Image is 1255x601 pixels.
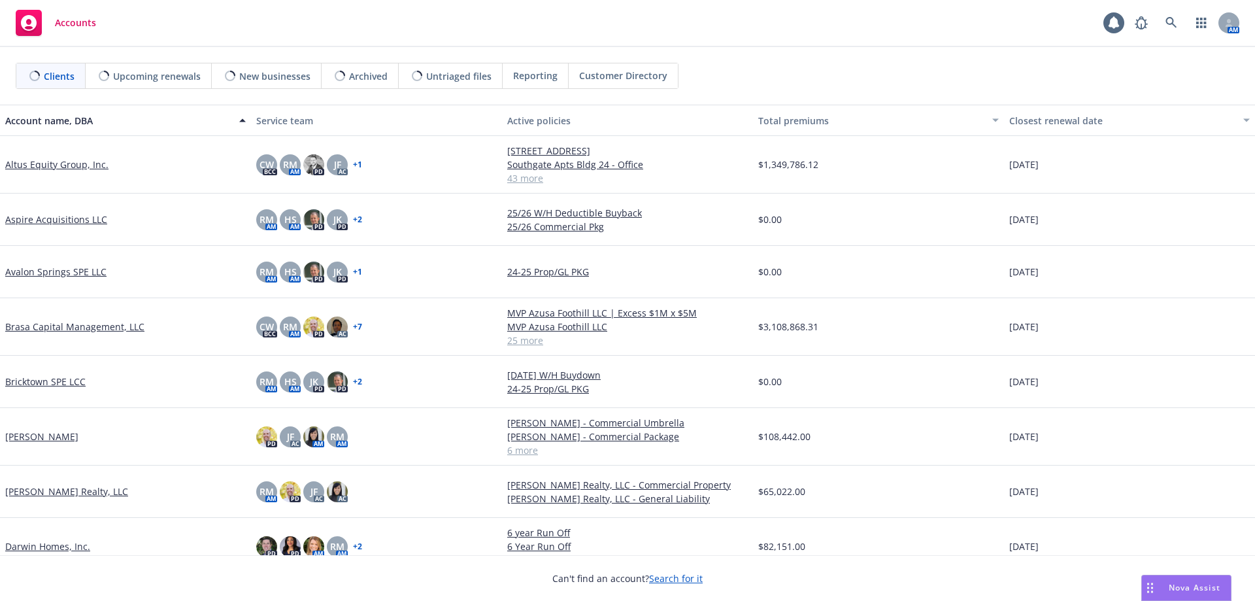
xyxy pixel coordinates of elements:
[507,430,748,443] a: [PERSON_NAME] - Commercial Package
[5,375,86,388] a: Bricktown SPE LCC
[251,105,502,136] button: Service team
[5,265,107,279] a: Avalon Springs SPE LLC
[259,213,274,226] span: RM
[353,323,362,331] a: + 7
[239,69,310,83] span: New businesses
[758,114,984,128] div: Total premiums
[507,553,748,567] a: 2 more
[303,536,324,557] img: photo
[649,572,703,585] a: Search for it
[283,158,297,171] span: RM
[5,320,144,334] a: Brasa Capital Management, LLC
[507,158,748,171] a: Southgate Apts Bldg 24 - Office
[1128,10,1154,36] a: Report a Bug
[330,540,344,553] span: RM
[1009,213,1039,226] span: [DATE]
[758,265,782,279] span: $0.00
[284,213,297,226] span: HS
[303,154,324,175] img: photo
[426,69,492,83] span: Untriaged files
[758,485,805,498] span: $65,022.00
[1009,375,1039,388] span: [DATE]
[303,262,324,283] img: photo
[1009,485,1039,498] span: [DATE]
[259,485,274,498] span: RM
[507,220,748,233] a: 25/26 Commercial Pkg
[507,443,748,457] a: 6 more
[1009,158,1039,171] span: [DATE]
[1158,10,1184,36] a: Search
[287,430,294,443] span: JF
[1009,540,1039,553] span: [DATE]
[507,265,748,279] a: 24-25 Prop/GL PKG
[758,213,782,226] span: $0.00
[353,543,362,551] a: + 2
[579,69,667,82] span: Customer Directory
[507,540,748,553] a: 6 Year Run Off
[513,69,558,82] span: Reporting
[1009,320,1039,334] span: [DATE]
[507,368,748,382] a: [DATE] W/H Buydown
[113,69,201,83] span: Upcoming renewals
[256,114,497,128] div: Service team
[333,265,342,279] span: JK
[507,492,748,506] a: [PERSON_NAME] Realty, LLC - General Liability
[353,268,362,276] a: + 1
[353,161,362,169] a: + 1
[283,320,297,334] span: RM
[1142,575,1158,600] div: Drag to move
[5,158,109,171] a: Altus Equity Group, Inc.
[284,265,297,279] span: HS
[1009,430,1039,443] span: [DATE]
[507,526,748,540] a: 6 year Run Off
[507,206,748,220] a: 25/26 W/H Deductible Buyback
[5,430,78,443] a: [PERSON_NAME]
[753,105,1004,136] button: Total premiums
[5,213,107,226] a: Aspire Acquisitions LLC
[310,375,318,388] span: JK
[349,69,388,83] span: Archived
[758,375,782,388] span: $0.00
[327,481,348,502] img: photo
[256,536,277,557] img: photo
[259,320,274,334] span: CW
[507,478,748,492] a: [PERSON_NAME] Realty, LLC - Commercial Property
[758,320,818,334] span: $3,108,868.31
[507,416,748,430] a: [PERSON_NAME] - Commercial Umbrella
[327,371,348,392] img: photo
[1188,10,1214,36] a: Switch app
[758,158,818,171] span: $1,349,786.12
[507,320,748,334] a: MVP Azusa Foothill LLC
[353,216,362,224] a: + 2
[10,5,101,41] a: Accounts
[303,426,324,447] img: photo
[507,114,748,128] div: Active policies
[1009,265,1039,279] span: [DATE]
[758,430,811,443] span: $108,442.00
[552,572,703,585] span: Can't find an account?
[5,540,90,553] a: Darwin Homes, Inc.
[1004,105,1255,136] button: Closest renewal date
[507,382,748,396] a: 24-25 Prop/GL PKG
[333,213,342,226] span: JK
[259,375,274,388] span: RM
[327,317,348,337] img: photo
[507,144,748,158] a: [STREET_ADDRESS]
[334,158,341,171] span: JF
[507,306,748,320] a: MVP Azusa Foothill LLC | Excess $1M x $5M
[259,158,274,171] span: CW
[55,18,96,28] span: Accounts
[1169,582,1220,593] span: Nova Assist
[44,69,75,83] span: Clients
[1141,575,1231,601] button: Nova Assist
[303,317,324,337] img: photo
[303,209,324,230] img: photo
[259,265,274,279] span: RM
[280,536,301,557] img: photo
